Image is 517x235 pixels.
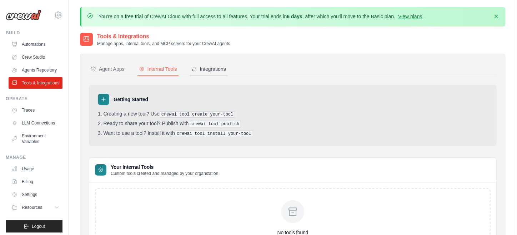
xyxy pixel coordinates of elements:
a: Environment Variables [9,130,62,147]
a: Automations [9,39,62,50]
iframe: Chat Widget [481,201,517,235]
img: Logo [6,10,41,20]
span: Resources [22,205,42,210]
li: Creating a new tool? Use [98,111,488,118]
li: Ready to share your tool? Publish with [98,121,488,127]
div: Integrations [191,65,226,73]
span: Logout [32,224,45,229]
button: Logout [6,220,62,232]
a: View plans [398,14,422,19]
div: Internal Tools [139,65,177,73]
pre: crewai tool create your-tool [160,111,235,118]
a: Usage [9,163,62,175]
h3: Your Internal Tools [111,163,219,171]
a: Crew Studio [9,52,62,63]
div: Manage [6,155,62,160]
div: Operate [6,96,62,102]
p: Custom tools created and managed by your organization [111,171,219,176]
p: You're on a free trial of CrewAI Cloud with full access to all features. Your trial ends in , aft... [99,13,424,20]
div: Agent Apps [90,65,125,73]
h2: Tools & Integrations [97,32,230,41]
a: Billing [9,176,62,187]
button: Agent Apps [89,63,126,76]
a: LLM Connections [9,117,62,129]
button: Resources [9,202,62,213]
a: Tools & Integrations [9,77,62,89]
button: Internal Tools [137,63,179,76]
pre: crewai tool install your-tool [175,131,253,137]
a: Settings [9,189,62,200]
a: Traces [9,104,62,116]
p: Manage apps, internal tools, and MCP servers for your CrewAI agents [97,41,230,46]
strong: 6 days [287,14,302,19]
pre: crewai tool publish [189,121,241,127]
li: Want to use a tool? Install it with [98,130,488,137]
div: Build [6,30,62,36]
h3: Getting Started [114,96,148,103]
button: Integrations [190,63,227,76]
a: Agents Repository [9,64,62,76]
